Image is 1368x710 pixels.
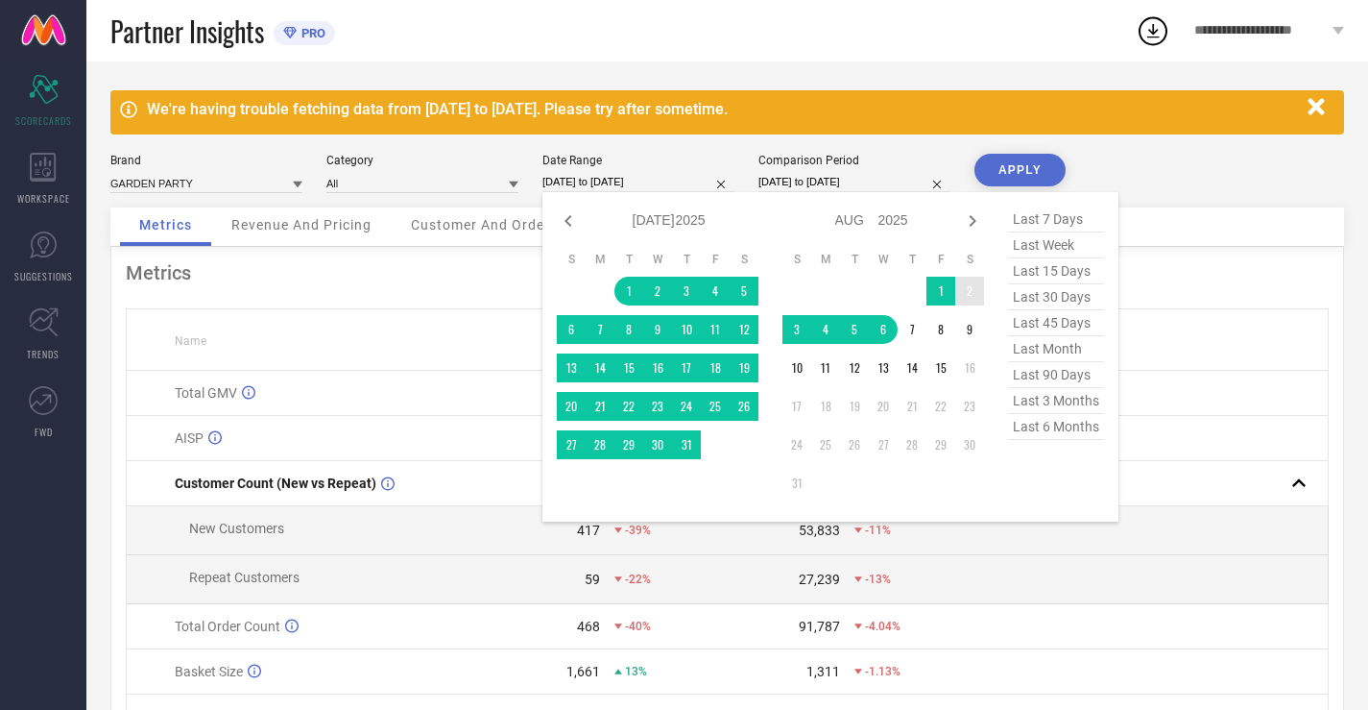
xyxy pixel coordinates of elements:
th: Saturday [730,252,758,267]
td: Wed Aug 13 2025 [869,354,898,382]
td: Mon Aug 04 2025 [811,315,840,344]
td: Mon Aug 18 2025 [811,392,840,421]
span: Basket Size [175,664,243,679]
span: last week [1008,233,1104,258]
input: Select comparison period [758,172,950,192]
td: Thu Jul 10 2025 [672,315,701,344]
td: Wed Jul 09 2025 [643,315,672,344]
th: Friday [926,252,955,267]
td: Fri Jul 11 2025 [701,315,730,344]
td: Wed Jul 23 2025 [643,392,672,421]
td: Mon Jul 07 2025 [586,315,614,344]
span: last 7 days [1008,207,1104,233]
td: Sat Jul 05 2025 [730,277,758,306]
div: 27,239 [799,572,840,587]
td: Sat Aug 23 2025 [955,392,984,421]
td: Fri Aug 15 2025 [926,354,955,382]
span: -22% [625,573,651,586]
td: Wed Jul 16 2025 [643,354,672,382]
td: Fri Jul 18 2025 [701,354,730,382]
span: Name [175,334,206,348]
td: Sat Jul 12 2025 [730,315,758,344]
td: Thu Jul 17 2025 [672,354,701,382]
span: last month [1008,336,1104,362]
span: last 30 days [1008,284,1104,310]
span: PRO [297,26,325,40]
span: FWD [35,425,53,439]
td: Thu Aug 28 2025 [898,430,926,459]
div: Open download list [1136,13,1170,48]
td: Wed Aug 06 2025 [869,315,898,344]
td: Tue Jul 08 2025 [614,315,643,344]
th: Wednesday [643,252,672,267]
span: SCORECARDS [15,113,72,128]
span: last 15 days [1008,258,1104,284]
td: Fri Jul 25 2025 [701,392,730,421]
td: Sat Aug 02 2025 [955,277,984,306]
div: Previous month [557,209,580,233]
td: Fri Jul 04 2025 [701,277,730,306]
span: last 6 months [1008,414,1104,440]
td: Tue Jul 29 2025 [614,430,643,459]
th: Tuesday [614,252,643,267]
span: New Customers [189,521,284,536]
span: Metrics [139,217,192,233]
td: Fri Aug 01 2025 [926,277,955,306]
td: Fri Aug 08 2025 [926,315,955,344]
td: Sat Aug 09 2025 [955,315,984,344]
td: Sun Aug 24 2025 [782,430,811,459]
td: Sun Aug 17 2025 [782,392,811,421]
th: Friday [701,252,730,267]
div: 53,833 [799,523,840,538]
div: 468 [577,619,600,634]
th: Sunday [557,252,586,267]
td: Tue Aug 12 2025 [840,354,869,382]
td: Mon Jul 28 2025 [586,430,614,459]
td: Sat Aug 16 2025 [955,354,984,382]
span: WORKSPACE [17,191,70,206]
span: Total Order Count [175,619,280,634]
td: Thu Aug 14 2025 [898,354,926,382]
td: Sat Jul 26 2025 [730,392,758,421]
td: Fri Aug 22 2025 [926,392,955,421]
div: 59 [585,572,600,587]
th: Wednesday [869,252,898,267]
td: Thu Jul 03 2025 [672,277,701,306]
th: Monday [586,252,614,267]
th: Monday [811,252,840,267]
input: Select date range [542,172,734,192]
td: Tue Aug 26 2025 [840,430,869,459]
div: Metrics [126,261,1329,284]
td: Thu Jul 31 2025 [672,430,701,459]
div: 417 [577,523,600,538]
td: Sun Jul 13 2025 [557,354,586,382]
div: 91,787 [799,619,840,634]
div: Brand [110,154,302,167]
td: Fri Aug 29 2025 [926,430,955,459]
td: Mon Jul 21 2025 [586,392,614,421]
span: -11% [865,524,891,537]
td: Mon Aug 25 2025 [811,430,840,459]
div: 1,661 [566,664,600,679]
td: Sun Jul 27 2025 [557,430,586,459]
span: last 90 days [1008,362,1104,388]
div: Date Range [542,154,734,167]
td: Thu Aug 21 2025 [898,392,926,421]
td: Tue Aug 05 2025 [840,315,869,344]
th: Thursday [898,252,926,267]
span: AISP [175,430,204,446]
div: We're having trouble fetching data from [DATE] to [DATE]. Please try after sometime. [147,100,1298,118]
td: Sun Aug 03 2025 [782,315,811,344]
button: APPLY [974,154,1066,186]
div: Next month [961,209,984,233]
span: SUGGESTIONS [14,269,73,283]
span: Customer Count (New vs Repeat) [175,476,376,491]
span: -1.13% [865,665,900,678]
td: Sat Jul 19 2025 [730,354,758,382]
td: Thu Aug 07 2025 [898,315,926,344]
td: Sun Aug 31 2025 [782,469,811,498]
th: Saturday [955,252,984,267]
td: Sun Jul 06 2025 [557,315,586,344]
span: TRENDS [27,347,60,361]
td: Tue Jul 01 2025 [614,277,643,306]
